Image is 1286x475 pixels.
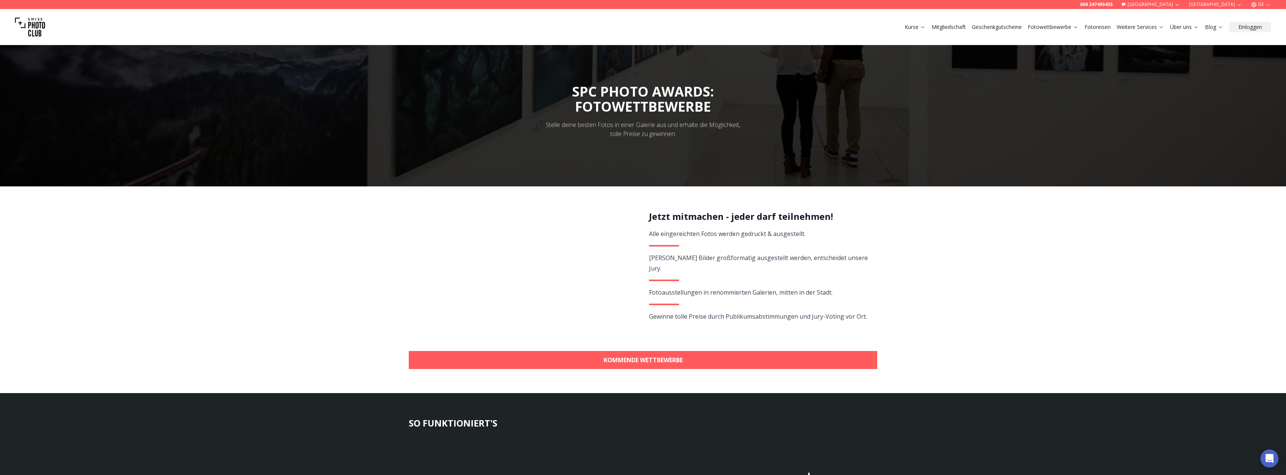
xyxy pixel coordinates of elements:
[572,82,714,114] span: SPC PHOTO AWARDS:
[649,230,806,238] span: Alle eingereichten Fotos werden gedruckt & ausgestellt.
[1229,22,1271,32] button: Einloggen
[1080,2,1113,8] a: 069 247495455
[649,210,869,222] h2: Jetzt mitmachen - jeder darf teilnehmen!
[902,22,929,32] button: Kurse
[1260,449,1278,467] div: Open Intercom Messenger
[409,351,877,369] a: KOMMENDE WETTBEWERBE
[932,23,966,31] a: Mitgliedschaft
[1167,22,1202,32] button: Über uns
[972,23,1022,31] a: Geschenkgutscheine
[649,288,833,296] span: Fotoausstellungen in renommierten Galerien, mitten in der Stadt.
[649,254,868,272] span: [PERSON_NAME] Bilder großformatig ausgestellt werden, entscheidet unsere Jury.
[1202,22,1226,32] button: Blog
[1025,22,1081,32] button: Fotowettbewerbe
[1170,23,1199,31] a: Über uns
[572,99,714,114] div: FOTOWETTBEWERBE
[969,22,1025,32] button: Geschenkgutscheine
[1117,23,1164,31] a: Weitere Services
[1084,23,1111,31] a: Fotoreisen
[929,22,969,32] button: Mitgliedschaft
[905,23,926,31] a: Kurse
[409,417,877,429] h3: SO FUNKTIONIERT'S
[1028,23,1078,31] a: Fotowettbewerbe
[541,120,745,138] div: Stelle deine besten Fotos in einer Galerie aus und erhalte die Möglichkeit, tolle Preise zu gewin...
[15,12,45,42] img: Swiss photo club
[1114,22,1167,32] button: Weitere Services
[649,312,867,321] span: Gewinne tolle Preise durch Publikumsabstimmungen und Jury-Voting vor Ort.
[1205,23,1223,31] a: Blog
[1081,22,1114,32] button: Fotoreisen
